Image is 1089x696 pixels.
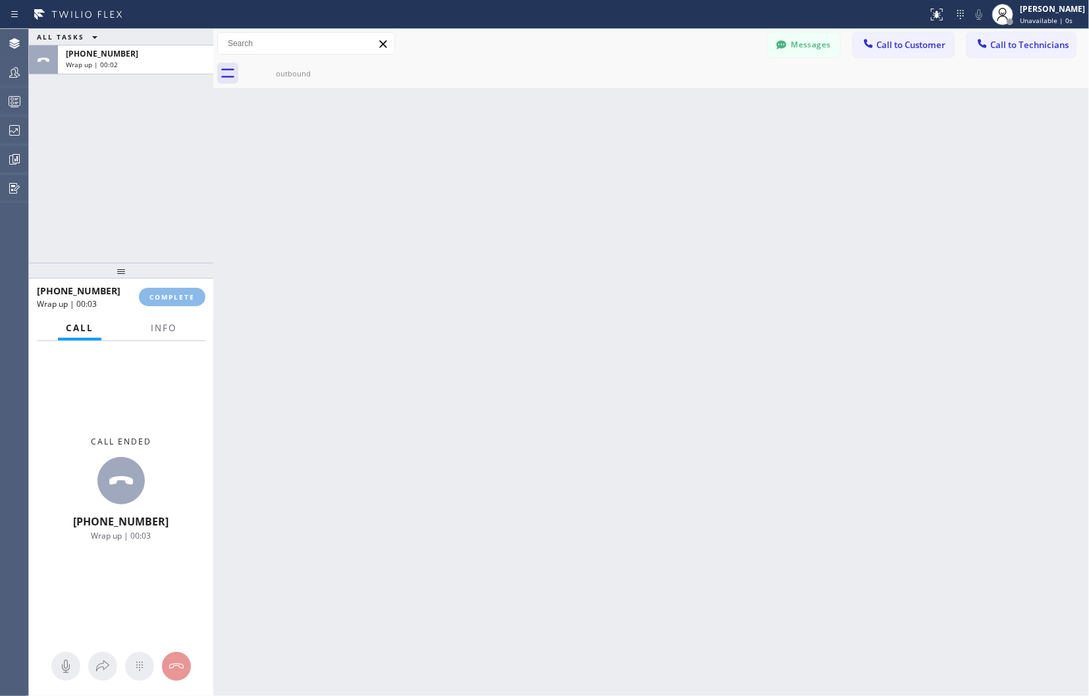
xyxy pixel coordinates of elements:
button: Call [58,315,101,341]
span: Wrap up | 00:02 [66,60,118,69]
button: Messages [768,32,840,57]
span: COMPLETE [149,292,195,302]
button: Call to Customer [853,32,954,57]
span: Wrap up | 00:03 [37,298,97,309]
button: Info [143,315,184,341]
input: Search [218,33,394,54]
span: Call to Technicians [990,39,1069,51]
button: Call to Technicians [967,32,1076,57]
div: outbound [244,68,343,78]
span: Call [66,322,93,334]
button: Mute [51,652,80,681]
button: Open directory [88,652,117,681]
span: [PHONE_NUMBER] [66,48,138,59]
span: [PHONE_NUMBER] [74,514,169,529]
span: Call ended [91,436,151,447]
button: Hang up [162,652,191,681]
button: COMPLETE [139,288,205,306]
span: Wrap up | 00:03 [92,530,151,541]
span: ALL TASKS [37,32,84,41]
div: [PERSON_NAME] [1020,3,1085,14]
button: ALL TASKS [29,29,111,45]
button: Mute [970,5,988,24]
span: Call to Customer [876,39,945,51]
span: Info [151,322,176,334]
button: Open dialpad [125,652,154,681]
span: [PHONE_NUMBER] [37,284,120,297]
span: Unavailable | 0s [1020,16,1073,25]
